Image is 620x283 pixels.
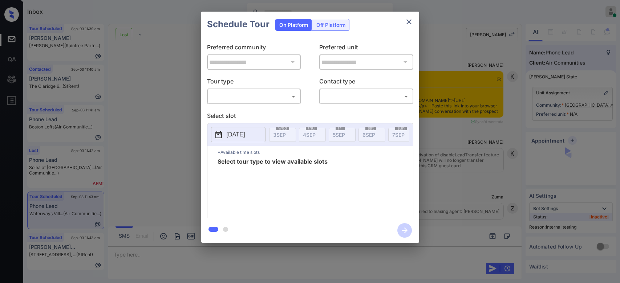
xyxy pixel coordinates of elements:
div: On Platform [276,19,312,30]
span: Select tour type to view available slots [218,159,328,217]
button: close [402,15,416,29]
p: Select slot [207,111,413,123]
div: Off Platform [313,19,349,30]
p: Tour type [207,77,301,89]
p: Preferred unit [319,43,413,54]
p: Preferred community [207,43,301,54]
button: [DATE] [211,127,266,142]
p: [DATE] [227,130,245,139]
h2: Schedule Tour [201,12,275,37]
p: Contact type [319,77,413,89]
p: *Available time slots [218,146,413,159]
